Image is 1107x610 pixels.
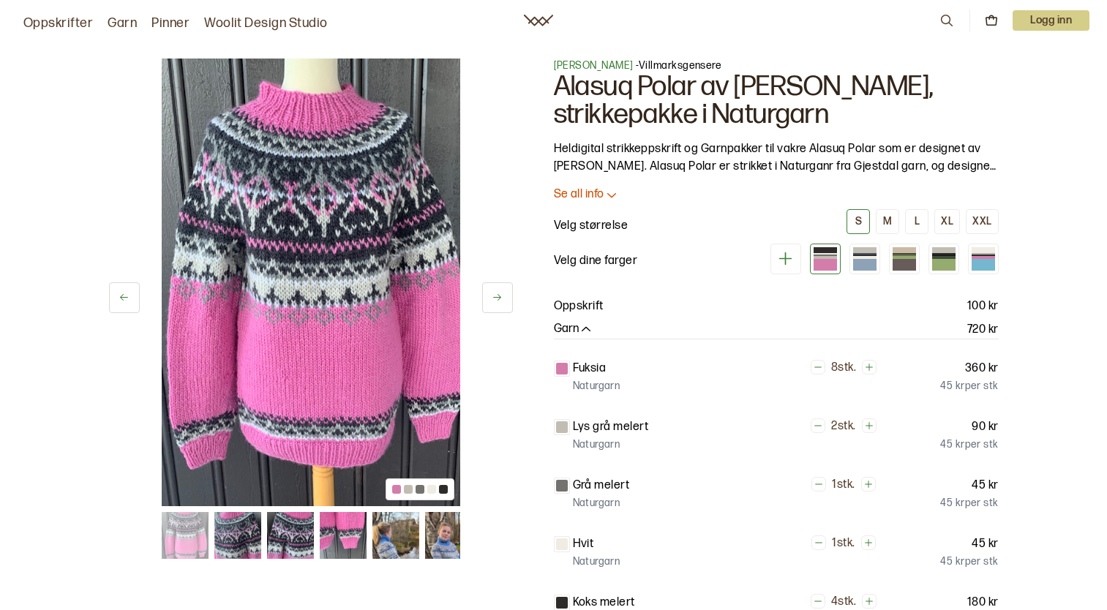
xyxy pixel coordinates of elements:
[967,298,999,315] p: 100 kr
[810,244,841,274] div: Rosa og
[554,298,604,315] p: Oppskrift
[831,419,855,434] p: 2 stk.
[905,209,928,234] button: L
[573,360,607,377] p: Fuksia
[108,13,137,34] a: Garn
[554,140,999,176] p: Heldigital strikkeppskrift og Garnpakker til vakre Alasuq Polar som er designet av [PERSON_NAME]....
[524,15,553,26] a: Woolit
[941,215,953,228] div: XL
[849,244,880,274] div: Lys blå
[573,477,630,494] p: Grå melert
[966,209,998,234] button: XXL
[965,360,999,377] p: 360 kr
[554,73,999,129] h1: Alasuq Polar av [PERSON_NAME], strikkepakke i Naturgarn
[934,209,960,234] button: XL
[573,535,594,553] p: Hvit
[831,361,856,376] p: 8 stk.
[554,217,628,235] p: Velg størrelse
[940,554,998,569] p: 45 kr per stk
[832,536,855,551] p: 1 stk.
[23,13,93,34] a: Oppskrifter
[573,554,620,569] p: Naturgarn
[876,209,899,234] button: M
[915,215,920,228] div: L
[573,496,620,511] p: Naturgarn
[832,478,855,493] p: 1 stk.
[972,535,998,553] p: 45 kr
[831,595,856,610] p: 4 stk.
[554,59,634,72] a: [PERSON_NAME]
[1013,10,1089,31] button: User dropdown
[573,437,620,452] p: Naturgarn
[940,437,998,452] p: 45 kr per stk
[204,13,328,34] a: Woolit Design Studio
[972,215,991,228] div: XXL
[554,187,999,203] button: Se all info
[1013,10,1089,31] p: Logg inn
[928,244,959,274] div: Grønn Melert og lys grå melert
[940,496,998,511] p: 45 kr per stk
[855,215,862,228] div: S
[554,252,638,270] p: Velg dine farger
[573,379,620,394] p: Naturgarn
[967,321,999,339] p: 720 kr
[972,418,998,436] p: 90 kr
[151,13,189,34] a: Pinner
[554,59,999,73] p: - Villmarksgensere
[573,418,649,436] p: Lys grå melert
[972,477,998,494] p: 45 kr
[940,379,998,394] p: 45 kr per stk
[554,322,593,337] button: Garn
[554,187,604,203] p: Se all info
[162,59,460,506] img: Bilde av oppskrift
[847,209,870,234] button: S
[883,215,892,228] div: M
[889,244,920,274] div: Gråbrun
[968,244,999,274] div: Turkis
